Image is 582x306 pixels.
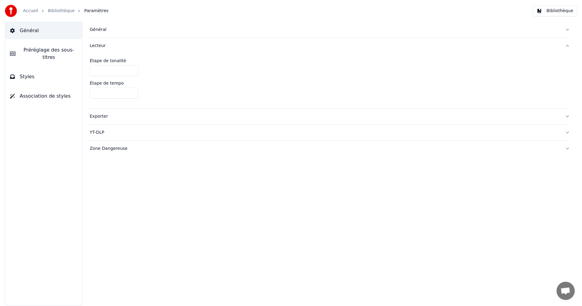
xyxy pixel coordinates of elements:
div: Exporter [90,113,560,119]
button: Préréglage des sous-titres [5,42,82,66]
a: Ouvrir le chat [557,282,575,300]
div: YT-DLP [90,129,560,136]
button: Général [90,22,570,38]
span: Général [20,27,39,34]
button: Général [5,22,82,39]
span: Préréglage des sous-titres [20,46,77,61]
button: Exporter [90,109,570,124]
div: Général [90,27,560,33]
nav: breadcrumb [23,8,109,14]
span: Association de styles [20,92,71,100]
button: Zone Dangereuse [90,141,570,156]
label: Étape de tempo [90,81,124,85]
label: Étape de tonalité [90,59,126,63]
button: Lecteur [90,38,570,54]
img: youka [5,5,17,17]
div: Lecteur [90,43,560,49]
button: Styles [5,68,82,85]
span: Paramètres [84,8,109,14]
a: Bibliothèque [48,8,75,14]
div: Lecteur [90,54,570,108]
span: Styles [20,73,35,80]
button: Bibliothèque [533,5,577,16]
button: YT-DLP [90,125,570,140]
a: Accueil [23,8,38,14]
div: Zone Dangereuse [90,146,560,152]
button: Association de styles [5,88,82,105]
